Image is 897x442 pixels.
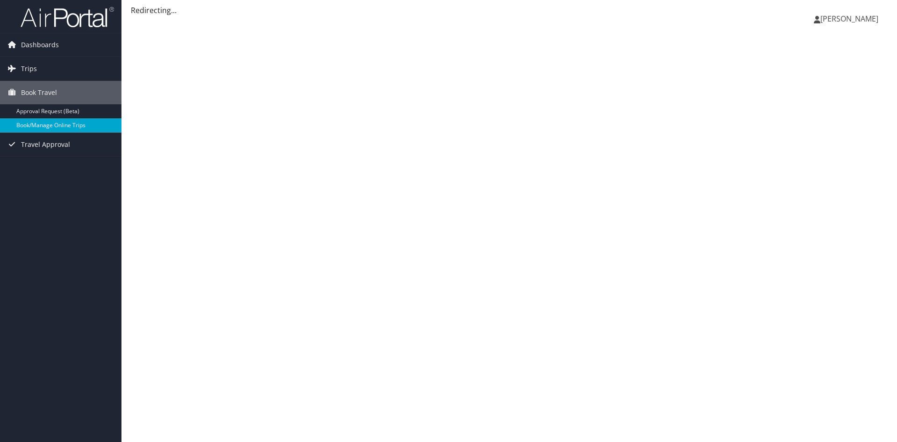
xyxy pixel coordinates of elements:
[21,6,114,28] img: airportal-logo.png
[820,14,878,24] span: [PERSON_NAME]
[131,5,888,16] div: Redirecting...
[21,81,57,104] span: Book Travel
[21,57,37,80] span: Trips
[814,5,888,33] a: [PERSON_NAME]
[21,133,70,156] span: Travel Approval
[21,33,59,57] span: Dashboards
